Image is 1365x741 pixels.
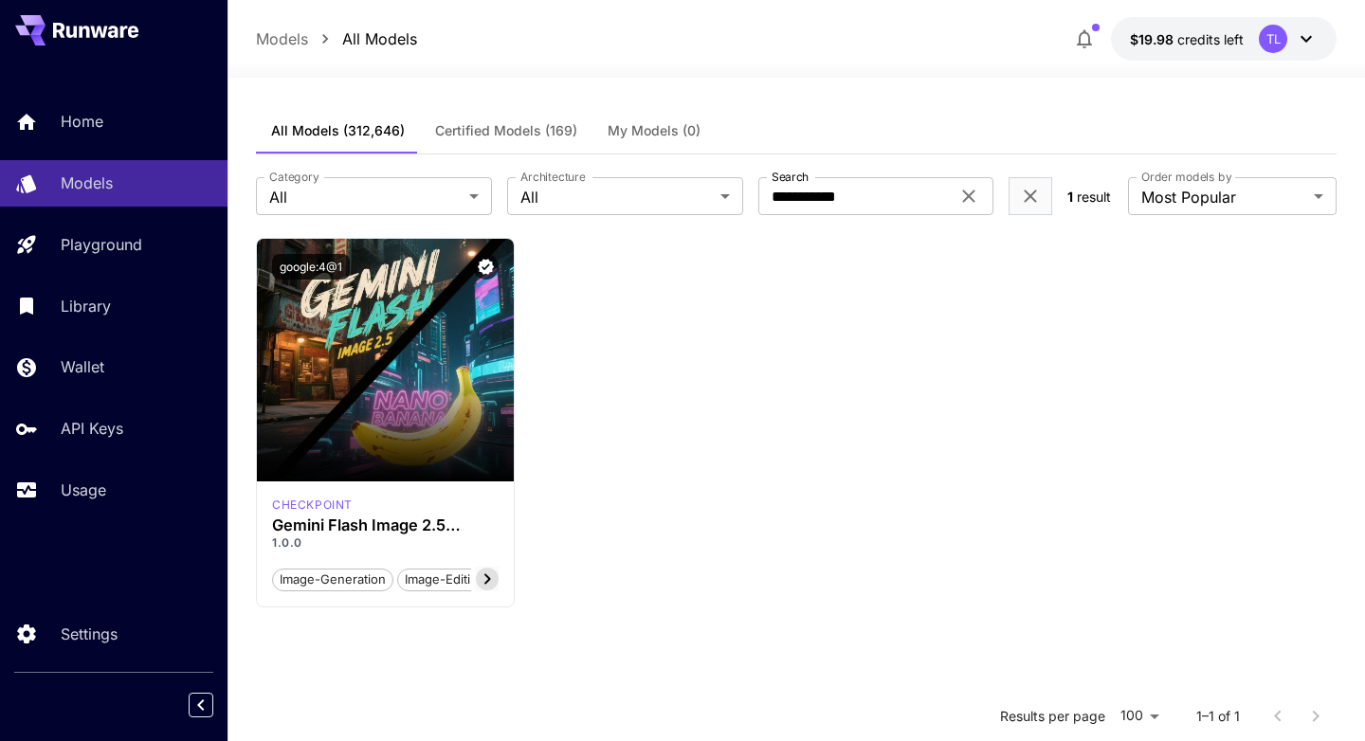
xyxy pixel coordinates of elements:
[608,122,701,139] span: My Models (0)
[256,27,308,50] a: Models
[272,534,499,551] p: 1.0.0
[342,27,417,50] a: All Models
[272,516,499,534] h3: Gemini Flash Image 2.5 ([PERSON_NAME])
[61,355,104,378] p: Wallet
[520,169,585,185] label: Architecture
[272,497,353,514] p: checkpoint
[272,497,353,514] div: gemini_2_5_flash_image
[61,417,123,440] p: API Keys
[269,169,319,185] label: Category
[189,693,213,717] button: Collapse sidebar
[1259,25,1287,53] div: TL
[61,479,106,501] p: Usage
[61,623,118,645] p: Settings
[1130,31,1177,47] span: $19.98
[1111,17,1337,61] button: $19.9808TL
[1141,186,1306,208] span: Most Popular
[61,110,103,133] p: Home
[397,567,493,591] button: image-editing
[1019,185,1042,208] button: Clear filters (1)
[272,516,499,534] div: Gemini Flash Image 2.5 (Nano Banana)
[272,567,393,591] button: image-generation
[1077,189,1111,205] span: result
[61,295,111,317] p: Library
[1000,707,1105,726] p: Results per page
[473,254,499,280] button: Verified working
[772,169,809,185] label: Search
[269,186,462,208] span: All
[61,172,113,194] p: Models
[271,122,405,139] span: All Models (312,646)
[203,688,227,722] div: Collapse sidebar
[435,122,577,139] span: Certified Models (169)
[398,570,492,589] span: image-editing
[1067,189,1073,205] span: 1
[272,254,350,280] button: google:4@1
[1130,29,1244,49] div: $19.9808
[1113,702,1166,730] div: 100
[1177,31,1244,47] span: credits left
[1196,707,1240,726] p: 1–1 of 1
[273,570,392,589] span: image-generation
[256,27,417,50] nav: breadcrumb
[520,186,713,208] span: All
[61,233,142,256] p: Playground
[1141,169,1231,185] label: Order models by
